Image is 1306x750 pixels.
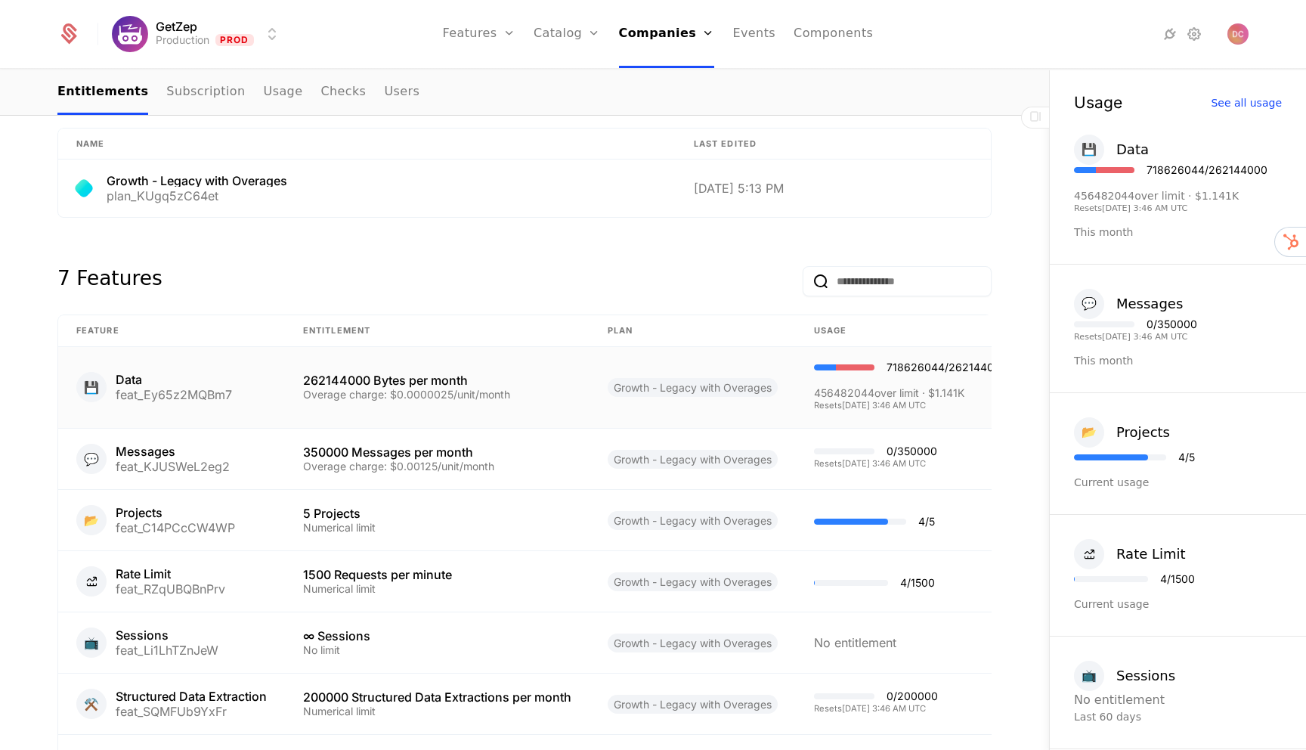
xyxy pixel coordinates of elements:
div: 📂 [76,505,107,535]
th: Entitlement [285,315,590,347]
span: Growth - Legacy with Overages [608,634,778,652]
div: feat_SQMFUb9YxFr [116,705,267,717]
div: Sessions [1116,665,1175,686]
div: [DATE] 5:13 PM [694,182,973,194]
div: Resets [DATE] 3:46 AM UTC [814,401,1007,410]
div: Last 60 days [1074,709,1282,724]
div: Projects [116,507,235,519]
div: This month [1074,225,1282,240]
a: Integrations [1161,25,1179,43]
div: 1500 Requests per minute [303,569,571,581]
div: 7 Features [57,266,162,296]
div: 0 / 350000 [887,446,937,457]
span: GetZep [156,20,197,33]
button: 📂Projects [1074,417,1170,448]
div: 📺 [76,628,107,658]
div: Sessions [116,629,218,641]
div: Rate Limit [116,568,225,580]
a: Checks [320,70,366,115]
div: Usage [1074,95,1122,110]
a: Settings [1185,25,1203,43]
span: Growth - Legacy with Overages [608,450,778,469]
th: plan [590,315,796,347]
span: No entitlement [814,635,896,650]
div: 200000 Structured Data Extractions per month [303,691,571,703]
th: Last edited [676,129,991,160]
div: Current usage [1074,475,1282,490]
button: Select environment [116,17,281,51]
div: 350000 Messages per month [303,446,571,458]
div: Overage charge: $0.0000025/unit/month [303,389,571,400]
div: 💾 [76,372,107,402]
div: feat_C14PCcCW4WP [116,522,235,534]
ul: Choose Sub Page [57,70,419,115]
div: 456482044 over limit · $1.141K [1074,191,1267,201]
div: Data [1116,139,1149,160]
div: plan_KUgq5zC64et [107,190,287,202]
div: Growth - Legacy with Overages [107,175,287,187]
th: Usage [796,315,1026,347]
div: No limit [303,645,571,655]
img: GetZep [112,16,148,52]
button: Open user button [1227,23,1249,45]
button: 💾Data [1074,135,1149,165]
div: 💬 [76,444,107,474]
div: 718626044 / 262144000 [1147,165,1267,175]
div: 4 / 5 [1178,452,1195,463]
div: 4 / 5 [918,516,935,527]
div: This month [1074,353,1282,368]
div: Resets [DATE] 3:46 AM UTC [1074,333,1197,341]
div: feat_Ey65z2MQBm7 [116,389,232,401]
div: Data [116,373,232,386]
div: Structured Data Extraction [116,690,267,702]
div: Overage charge: $0.00125/unit/month [303,461,571,472]
a: Subscription [166,70,245,115]
a: Usage [264,70,303,115]
nav: Main [57,70,992,115]
div: Resets [DATE] 3:46 AM UTC [1074,204,1267,212]
div: Rate Limit [1116,544,1186,565]
div: 📂 [1074,417,1104,448]
div: 💬 [1074,289,1104,319]
div: Current usage [1074,597,1282,612]
div: 262144000 Bytes per month [303,374,571,386]
div: 718626044 / 262144000 [887,362,1007,373]
div: 0 / 200000 [887,691,938,702]
a: Entitlements [57,70,148,115]
button: 📺Sessions [1074,661,1175,691]
div: ∞ Sessions [303,630,571,642]
span: Growth - Legacy with Overages [608,572,778,591]
div: See all usage [1211,98,1282,108]
div: 5 Projects [303,507,571,519]
div: 4 / 1500 [900,578,935,588]
div: ⚒️ [76,689,107,719]
div: feat_KJUSWeL2eg2 [116,460,230,473]
span: Prod [215,34,254,46]
span: Growth - Legacy with Overages [608,695,778,714]
div: Production [156,33,209,48]
div: Numerical limit [303,522,571,533]
div: 💾 [1074,135,1104,165]
div: Numerical limit [303,584,571,594]
div: Numerical limit [303,706,571,717]
div: Messages [1116,293,1183,315]
img: Daniel Chalef [1227,23,1249,45]
div: Projects [1116,422,1170,443]
span: Growth - Legacy with Overages [608,378,778,397]
th: Feature [58,315,285,347]
button: 💬Messages [1074,289,1183,319]
div: feat_RZqUBQBnPrv [116,583,225,595]
div: 456482044 over limit · $1.141K [814,388,1007,398]
div: 4 / 1500 [1160,574,1195,584]
button: Rate Limit [1074,539,1186,569]
a: Users [384,70,419,115]
div: 📺 [1074,661,1104,691]
span: Growth - Legacy with Overages [608,511,778,530]
div: Messages [116,445,230,457]
div: 0 / 350000 [1147,319,1197,330]
div: Resets [DATE] 3:46 AM UTC [814,460,937,468]
th: Name [58,129,676,160]
div: Resets [DATE] 3:46 AM UTC [814,705,938,713]
span: No entitlement [1074,693,1165,707]
div: feat_Li1LhTZnJeW [116,644,218,656]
